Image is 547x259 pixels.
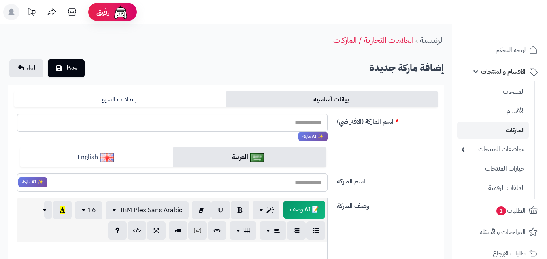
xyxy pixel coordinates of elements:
b: إضافة ماركة جديدة [370,61,444,75]
label: اسم الماركة (الافتراضي) [334,114,441,126]
img: العربية [250,153,264,162]
button: IBM Plex Sans Arabic [106,201,189,219]
img: English [100,153,114,162]
a: خيارات المنتجات [457,160,529,177]
span: رفيق [96,7,109,17]
span: لوحة التحكم [496,44,526,56]
a: إعدادات السيو [14,91,226,107]
label: وصف الماركة [334,198,441,211]
span: انقر لاستخدام رفيقك الذكي [298,132,328,141]
a: الرئيسية [420,34,444,46]
a: العلامات التجارية / الماركات [333,34,413,46]
img: ai-face.png [113,4,129,20]
span: الأقسام والمنتجات [481,66,526,77]
span: طلبات الإرجاع [493,248,526,259]
span: الغاء [26,63,37,73]
button: حفظ [48,59,85,77]
a: English [20,147,173,167]
a: الطلبات1 [457,201,542,220]
a: العربية [173,147,326,167]
span: الطلبات [496,205,526,216]
span: انقر لاستخدام رفيقك الذكي [18,177,47,187]
button: 16 [75,201,102,219]
a: الغاء [9,59,43,77]
a: المنتجات [457,83,529,101]
a: الملفات الرقمية [457,179,529,197]
a: لوحة التحكم [457,40,542,60]
a: المراجعات والأسئلة [457,222,542,242]
a: مواصفات المنتجات [457,141,529,158]
label: اسم الماركة [334,173,441,186]
a: بيانات أساسية [226,91,438,107]
a: الماركات [457,122,529,139]
span: IBM Plex Sans Arabic [120,205,182,215]
a: الأقسام [457,103,529,120]
span: انقر لاستخدام رفيقك الذكي [283,201,325,219]
span: 1 [496,206,506,215]
span: المراجعات والأسئلة [480,226,526,238]
span: حفظ [66,63,78,73]
span: 16 [88,205,96,215]
a: تحديثات المنصة [21,4,42,22]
